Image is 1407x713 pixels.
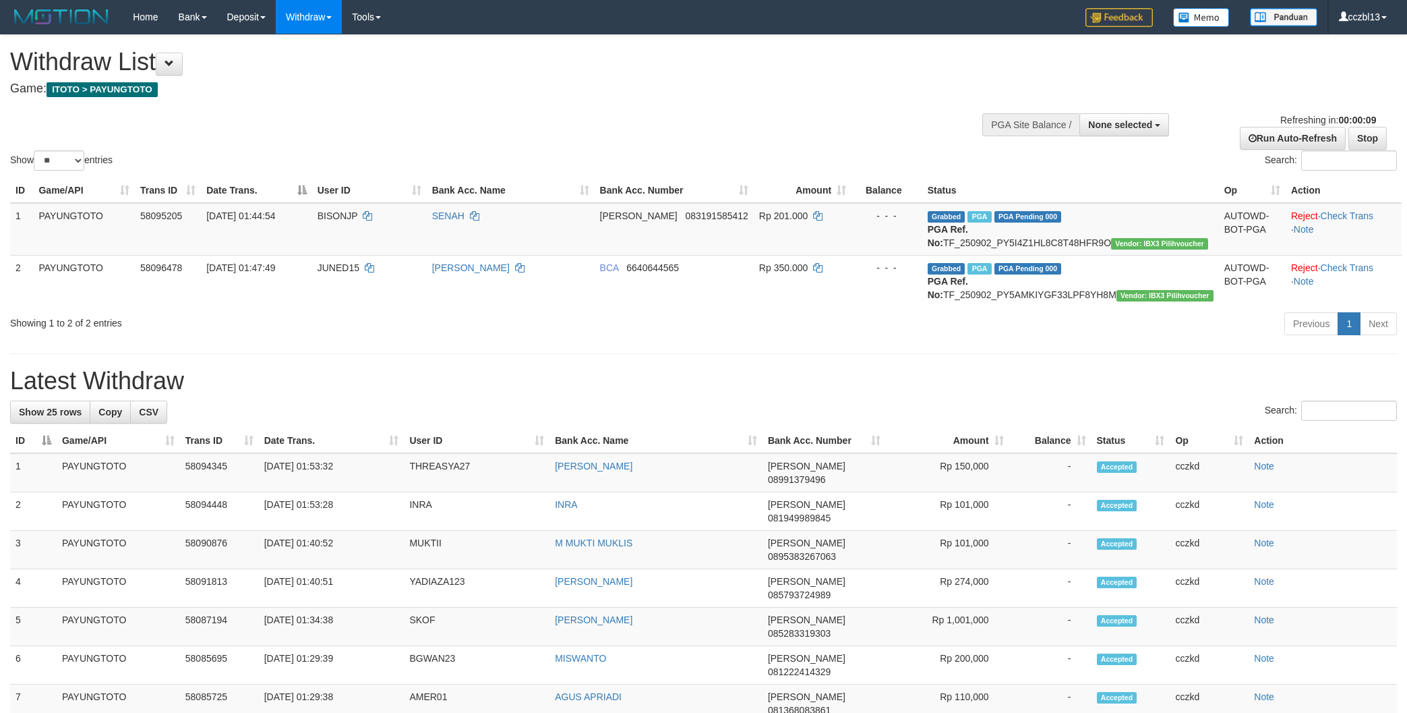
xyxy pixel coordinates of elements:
[312,178,427,203] th: User ID: activate to sort column ascending
[1291,210,1318,221] a: Reject
[404,608,549,646] td: SKOF
[549,428,762,453] th: Bank Acc. Name: activate to sort column ascending
[259,492,405,531] td: [DATE] 01:53:28
[57,646,180,685] td: PAYUNGTOTO
[206,210,275,221] span: [DATE] 01:44:54
[928,276,968,300] b: PGA Ref. No:
[1254,615,1274,625] a: Note
[259,428,405,453] th: Date Trans.: activate to sort column ascending
[928,263,965,275] span: Grabbed
[10,7,113,27] img: MOTION_logo.png
[886,453,1009,492] td: Rp 150,000
[180,428,259,453] th: Trans ID: activate to sort column ascending
[1170,492,1249,531] td: cczkd
[1097,615,1137,627] span: Accepted
[922,203,1219,256] td: TF_250902_PY5I4Z1HL8C8T48HFR9O
[432,262,510,273] a: [PERSON_NAME]
[318,210,358,221] span: BISONJP
[994,211,1062,223] span: PGA Pending
[1097,654,1137,665] span: Accepted
[1301,150,1397,171] input: Search:
[404,492,549,531] td: INRA
[10,150,113,171] label: Show entries
[1170,531,1249,569] td: cczkd
[432,210,465,221] a: SENAH
[1085,8,1153,27] img: Feedback.jpg
[1009,453,1091,492] td: -
[57,492,180,531] td: PAYUNGTOTO
[1254,499,1274,510] a: Note
[555,461,632,472] a: [PERSON_NAME]
[1170,453,1249,492] td: cczkd
[10,646,57,685] td: 6
[1170,646,1249,685] td: cczkd
[201,178,312,203] th: Date Trans.: activate to sort column descending
[768,538,845,548] span: [PERSON_NAME]
[57,428,180,453] th: Game/API: activate to sort column ascending
[759,210,808,221] span: Rp 201.000
[1294,276,1314,287] a: Note
[180,453,259,492] td: 58094345
[928,224,968,248] b: PGA Ref. No:
[768,615,845,625] span: [PERSON_NAME]
[982,113,1079,136] div: PGA Site Balance /
[768,474,826,485] span: Copy 08991379496 to clipboard
[180,492,259,531] td: 58094448
[1280,115,1376,125] span: Refreshing in:
[404,646,549,685] td: BGWAN23
[1265,401,1397,421] label: Search:
[1265,150,1397,171] label: Search:
[600,210,678,221] span: [PERSON_NAME]
[754,178,851,203] th: Amount: activate to sort column ascending
[685,210,748,221] span: Copy 083191585412 to clipboard
[259,569,405,608] td: [DATE] 01:40:51
[10,311,576,330] div: Showing 1 to 2 of 2 entries
[768,590,831,600] span: Copy 085793724989 to clipboard
[555,499,577,510] a: INRA
[967,211,991,223] span: Marked by cczkd
[886,608,1009,646] td: Rp 1,001,000
[57,531,180,569] td: PAYUNGTOTO
[130,401,167,424] a: CSV
[180,608,259,646] td: 58087194
[1097,692,1137,704] span: Accepted
[1321,210,1374,221] a: Check Trans
[1254,576,1274,587] a: Note
[886,569,1009,608] td: Rp 274,000
[404,569,549,608] td: YADIAZA123
[1286,178,1402,203] th: Action
[768,499,845,510] span: [PERSON_NAME]
[318,262,359,273] span: JUNED15
[19,407,82,418] span: Show 25 rows
[1009,569,1091,608] td: -
[768,461,845,472] span: [PERSON_NAME]
[1291,262,1318,273] a: Reject
[857,209,917,223] div: - - -
[10,531,57,569] td: 3
[1219,203,1286,256] td: AUTOWD-BOT-PGA
[10,569,57,608] td: 4
[967,263,991,275] span: Marked by cczkd
[555,538,632,548] a: M MUKTI MUKLIS
[851,178,922,203] th: Balance
[768,653,845,664] span: [PERSON_NAME]
[180,569,259,608] td: 58091813
[768,551,836,562] span: Copy 0895383267063 to clipboard
[140,210,182,221] span: 58095205
[762,428,886,453] th: Bank Acc. Number: activate to sort column ascending
[140,262,182,273] span: 58096478
[768,576,845,587] span: [PERSON_NAME]
[1254,461,1274,472] a: Note
[57,608,180,646] td: PAYUNGTOTO
[555,653,606,664] a: MISWANTO
[404,531,549,569] td: MUKTII
[1170,569,1249,608] td: cczkd
[600,262,619,273] span: BCA
[10,428,57,453] th: ID: activate to sort column descending
[135,178,201,203] th: Trans ID: activate to sort column ascending
[759,262,808,273] span: Rp 350.000
[1294,224,1314,235] a: Note
[555,576,632,587] a: [PERSON_NAME]
[1009,492,1091,531] td: -
[1116,290,1214,302] span: Vendor URL: https://payment5.1velocity.biz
